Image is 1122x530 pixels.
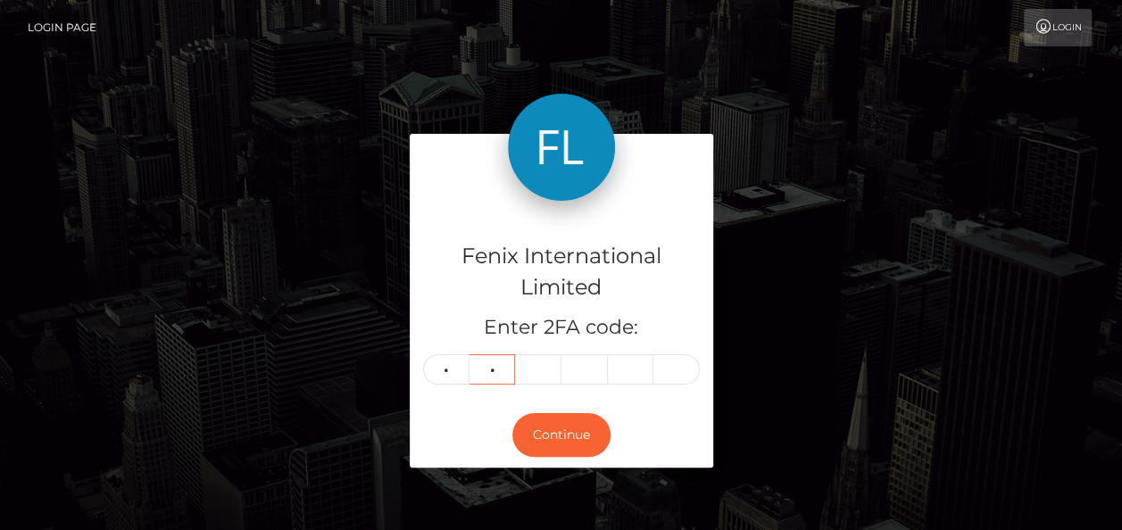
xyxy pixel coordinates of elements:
img: Fenix International Limited [508,94,615,201]
a: Login [1024,9,1092,46]
h4: Fenix International Limited [423,241,700,303]
button: Continue [512,413,611,457]
a: Login Page [28,9,96,46]
h5: Enter 2FA code: [423,314,700,342]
